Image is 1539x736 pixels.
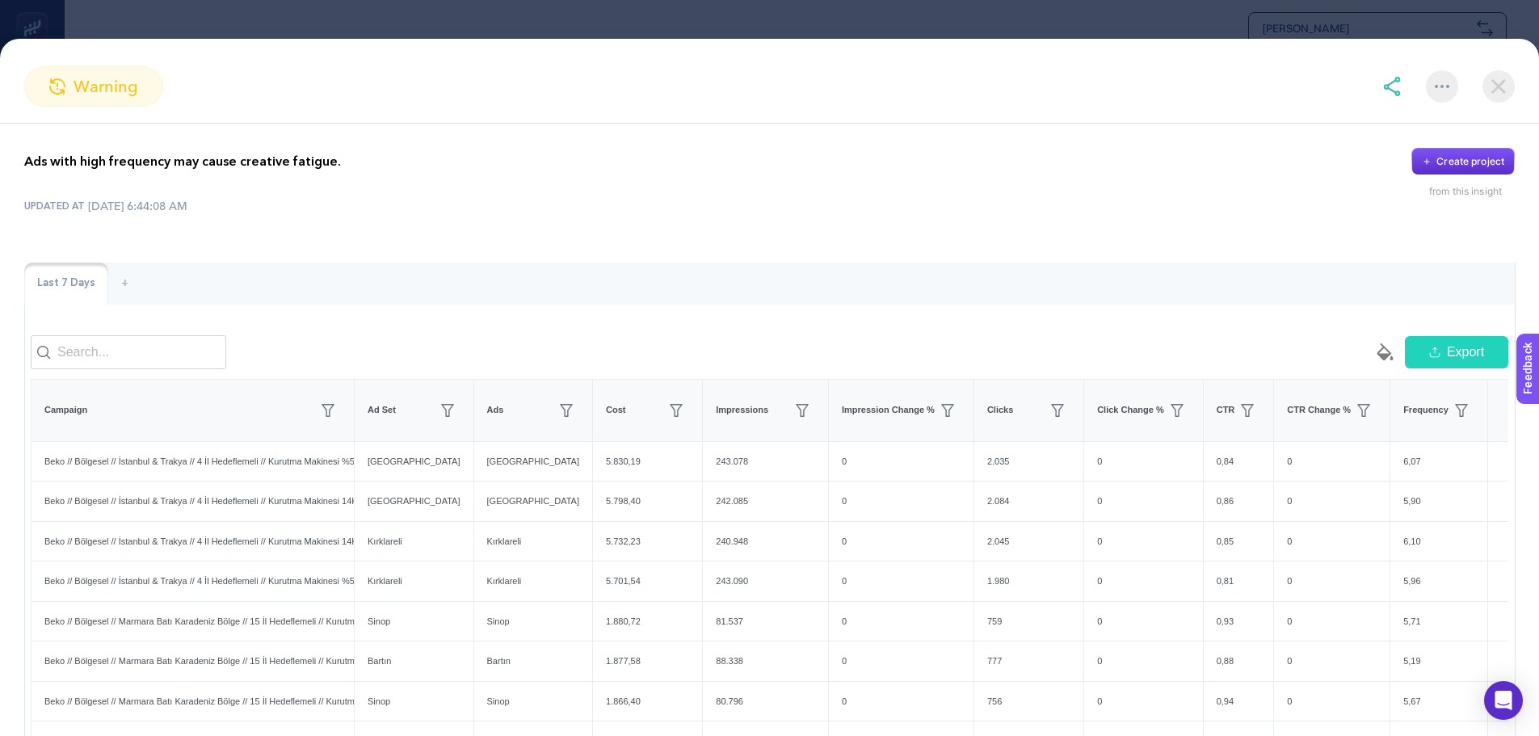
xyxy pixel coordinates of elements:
[355,682,473,721] div: Sinop
[593,641,702,681] div: 1.877,58
[974,442,1083,482] div: 2.035
[355,641,473,681] div: Bartın
[108,263,141,305] div: +
[606,403,625,417] span: Cost
[32,442,354,482] div: Beko // Bölgesel // İstanbul & Trakya // 4 İl Hedeflemeli // Kurutma Makinesi %50 İndirim // Face...
[829,522,973,561] div: 0
[829,442,973,482] div: 0
[24,200,85,212] span: UPDATED AT
[487,403,504,417] span: Ads
[1204,561,1274,601] div: 0,81
[44,403,87,417] span: Campaign
[355,442,473,482] div: [GEOGRAPHIC_DATA]
[1204,522,1274,561] div: 0,85
[32,561,354,601] div: Beko // Bölgesel // İstanbul & Trakya // 4 İl Hedeflemeli // Kurutma Makinesi %50 İndirim // Face...
[1382,77,1402,96] img: share
[1390,482,1487,521] div: 5,90
[49,78,65,95] img: warning
[31,335,226,369] input: Search...
[474,522,593,561] div: Kırklareli
[1204,482,1274,521] div: 0,86
[355,602,473,641] div: Sinop
[1084,641,1203,681] div: 0
[593,561,702,601] div: 5.701,54
[24,152,341,171] p: Ads with high frequency may cause creative fatigue.
[1390,442,1487,482] div: 6,07
[1084,442,1203,482] div: 0
[974,522,1083,561] div: 2.045
[355,522,473,561] div: Kırklareli
[32,602,354,641] div: Beko // Bölgesel // Marmara Batı Karadeniz Bölge // 15 İl Hedeflemeli // Kurutma Makinesi %50 İnd...
[1204,602,1274,641] div: 0,93
[32,522,354,561] div: Beko // Bölgesel // İstanbul & Trakya // 4 İl Hedeflemeli // Kurutma Makinesi 14KTL İndirim // Fa...
[474,482,593,521] div: [GEOGRAPHIC_DATA]
[1097,403,1164,417] span: Click Change %
[1405,336,1508,368] button: Export
[24,263,108,305] div: Last 7 Days
[829,602,973,641] div: 0
[1390,561,1487,601] div: 5,96
[703,602,828,641] div: 81.537
[593,602,702,641] div: 1.880,72
[1287,403,1351,417] span: CTR Change %
[474,641,593,681] div: Bartın
[1436,155,1504,168] div: Create project
[1204,682,1274,721] div: 0,94
[1274,561,1390,601] div: 0
[1390,641,1487,681] div: 5,19
[1084,561,1203,601] div: 0
[974,682,1083,721] div: 756
[1503,393,1533,428] div: +
[974,602,1083,641] div: 759
[829,641,973,681] div: 0
[474,682,593,721] div: Sinop
[474,561,593,601] div: Kırklareli
[1274,482,1390,521] div: 0
[703,522,828,561] div: 240.948
[1482,70,1515,103] img: close-dialog
[593,442,702,482] div: 5.830,19
[74,74,138,99] span: warning
[593,522,702,561] div: 5.732,23
[1274,602,1390,641] div: 0
[1204,641,1274,681] div: 0,88
[1204,442,1274,482] div: 0,84
[1390,602,1487,641] div: 5,71
[1429,185,1515,198] div: from this insight
[1274,522,1390,561] div: 0
[703,641,828,681] div: 88.338
[1084,522,1203,561] div: 0
[974,561,1083,601] div: 1.980
[829,561,973,601] div: 0
[32,641,354,681] div: Beko // Bölgesel // Marmara Batı Karadeniz Bölge // 15 İl Hedeflemeli // Kurutma Makinesi %50 İnd...
[593,682,702,721] div: 1.866,40
[1274,442,1390,482] div: 0
[355,482,473,521] div: [GEOGRAPHIC_DATA]
[474,602,593,641] div: Sinop
[1084,482,1203,521] div: 0
[1084,682,1203,721] div: 0
[1390,522,1487,561] div: 6,10
[593,482,702,521] div: 5.798,40
[1501,393,1514,428] div: 11 items selected
[1435,85,1449,88] img: More options
[32,482,354,521] div: Beko // Bölgesel // İstanbul & Trakya // 4 İl Hedeflemeli // Kurutma Makinesi 14KTL İndirim // Fa...
[703,682,828,721] div: 80.796
[355,561,473,601] div: Kırklareli
[829,482,973,521] div: 0
[842,403,935,417] span: Impression Change %
[474,442,593,482] div: [GEOGRAPHIC_DATA]
[1484,681,1523,720] div: Open Intercom Messenger
[88,198,187,214] time: [DATE] 6:44:08 AM
[1447,343,1484,362] span: Export
[987,403,1013,417] span: Clicks
[703,442,828,482] div: 243.078
[829,682,973,721] div: 0
[1274,641,1390,681] div: 0
[1084,602,1203,641] div: 0
[1217,403,1235,417] span: CTR
[1274,682,1390,721] div: 0
[1403,403,1449,417] span: Frequency
[703,482,828,521] div: 242.085
[1411,148,1515,175] button: Create project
